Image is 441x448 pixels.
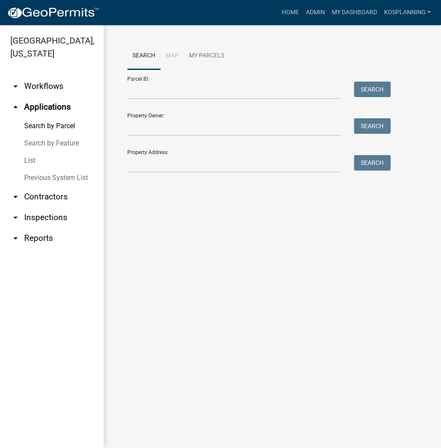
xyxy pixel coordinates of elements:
[380,4,434,21] a: kosplanning
[10,192,21,202] i: arrow_drop_down
[278,4,302,21] a: Home
[184,42,230,70] a: My Parcels
[10,212,21,223] i: arrow_drop_down
[10,102,21,112] i: arrow_drop_up
[354,155,391,170] button: Search
[302,4,328,21] a: Admin
[354,82,391,97] button: Search
[127,42,161,70] a: Search
[10,81,21,91] i: arrow_drop_down
[328,4,380,21] a: My Dashboard
[354,118,391,134] button: Search
[10,233,21,243] i: arrow_drop_down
